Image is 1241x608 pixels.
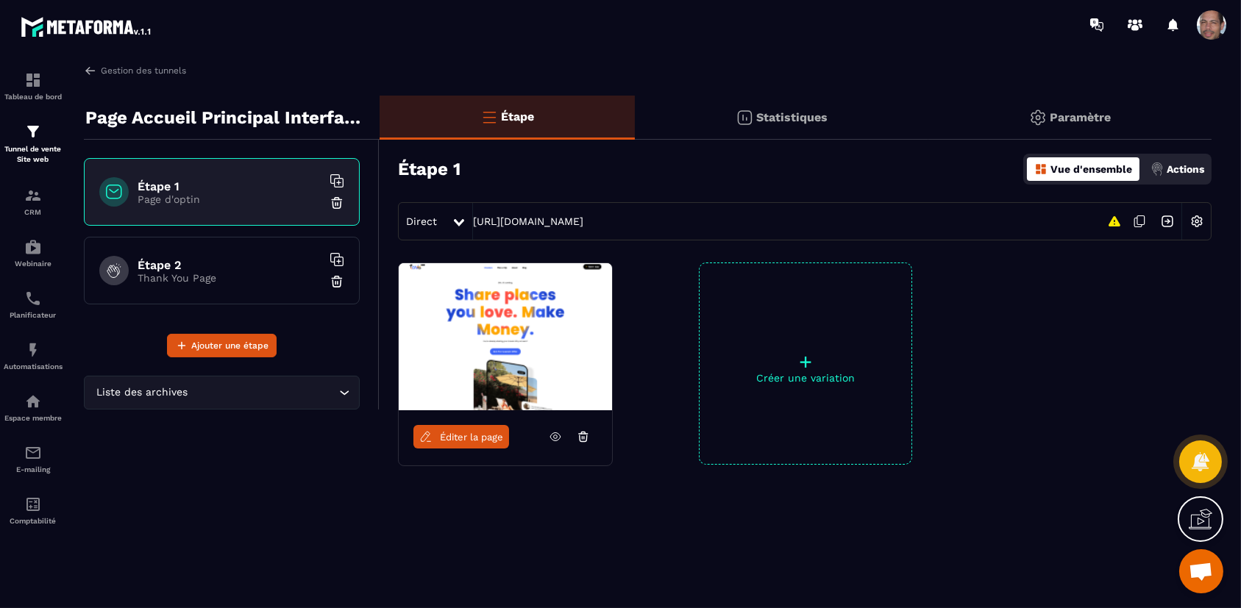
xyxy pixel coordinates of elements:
[4,208,63,216] p: CRM
[24,393,42,410] img: automations
[1167,163,1204,175] p: Actions
[4,279,63,330] a: schedulerschedulerPlanificateur
[406,215,437,227] span: Direct
[4,60,63,112] a: formationformationTableau de bord
[24,290,42,307] img: scheduler
[480,108,498,126] img: bars-o.4a397970.svg
[4,465,63,473] p: E-mailing
[4,93,63,101] p: Tableau de bord
[440,432,503,443] span: Éditer la page
[191,385,335,401] input: Search for option
[84,376,360,409] div: Search for option
[4,382,63,433] a: automationsautomationsEspace membre
[167,334,277,357] button: Ajouter une étape
[24,341,42,359] img: automations
[1179,549,1223,593] div: Ouvrir le chat
[4,227,63,279] a: automationsautomationsWebinaire
[502,110,535,124] p: Étape
[4,414,63,422] p: Espace membre
[473,215,583,227] a: [URL][DOMAIN_NAME]
[1050,110,1112,124] p: Paramètre
[24,123,42,140] img: formation
[24,187,42,204] img: formation
[4,330,63,382] a: automationsautomationsAutomatisations
[191,338,269,353] span: Ajouter une étape
[1050,163,1132,175] p: Vue d'ensemble
[4,176,63,227] a: formationformationCRM
[24,496,42,513] img: accountant
[1151,162,1164,176] img: actions.d6e523a2.png
[138,193,321,205] p: Page d'optin
[93,385,191,401] span: Liste des archives
[1034,162,1048,176] img: dashboard-orange.40269519.svg
[84,64,186,77] a: Gestion des tunnels
[757,110,828,124] p: Statistiques
[4,144,63,165] p: Tunnel de vente Site web
[330,196,344,210] img: trash
[24,444,42,462] img: email
[4,362,63,371] p: Automatisations
[736,109,753,126] img: stats.20deebd0.svg
[700,372,911,384] p: Créer une variation
[138,258,321,272] h6: Étape 2
[1183,207,1211,235] img: setting-w.858f3a88.svg
[138,272,321,284] p: Thank You Page
[4,433,63,484] a: emailemailE-mailing
[4,517,63,525] p: Comptabilité
[24,71,42,89] img: formation
[21,13,153,40] img: logo
[330,274,344,289] img: trash
[85,103,369,132] p: Page Accueil Principal Interface83
[4,112,63,176] a: formationformationTunnel de vente Site web
[138,179,321,193] h6: Étape 1
[4,484,63,536] a: accountantaccountantComptabilité
[413,425,509,448] a: Éditer la page
[399,263,612,410] img: image
[700,351,911,372] p: +
[398,159,461,179] h3: Étape 1
[4,260,63,268] p: Webinaire
[84,64,97,77] img: arrow
[1153,207,1181,235] img: arrow-next.bcc2205e.svg
[24,238,42,256] img: automations
[1029,109,1047,126] img: setting-gr.5f69749f.svg
[4,311,63,319] p: Planificateur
